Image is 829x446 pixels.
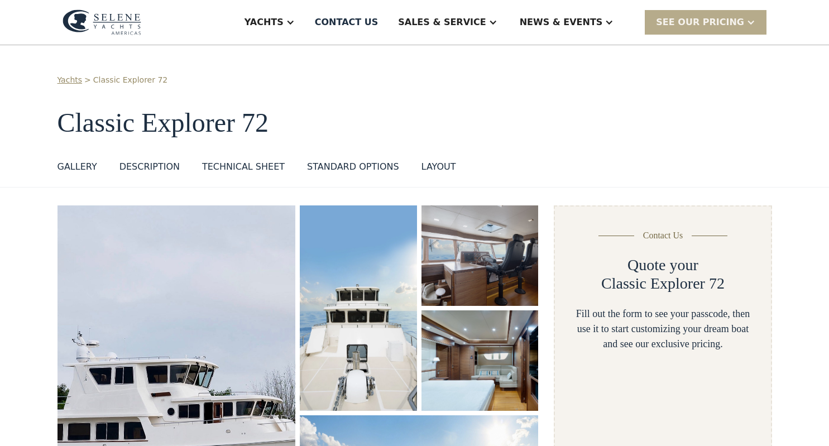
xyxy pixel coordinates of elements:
[57,74,83,86] a: Yachts
[202,160,285,174] div: Technical sheet
[202,160,285,178] a: Technical sheet
[421,310,539,411] img: Luxury trawler yacht interior featuring a spacious cabin with a comfortable bed, modern sofa, and...
[398,16,486,29] div: Sales & Service
[57,108,772,138] h1: Classic Explorer 72
[573,306,753,352] div: Fill out the form to see your passcode, then use it to start customizing your dream boat and see ...
[84,74,91,86] div: >
[119,160,180,174] div: DESCRIPTION
[520,16,603,29] div: News & EVENTS
[93,74,167,86] a: Classic Explorer 72
[57,160,97,178] a: GALLERY
[307,160,399,174] div: standard options
[245,16,284,29] div: Yachts
[315,16,378,29] div: Contact US
[643,229,683,242] div: Contact Us
[656,16,744,29] div: SEE Our Pricing
[63,9,141,35] img: logo
[119,160,180,178] a: DESCRIPTION
[627,256,698,275] h2: Quote your
[307,160,399,178] a: standard options
[421,160,456,178] a: layout
[57,160,97,174] div: GALLERY
[421,160,456,174] div: layout
[601,274,725,293] h2: Classic Explorer 72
